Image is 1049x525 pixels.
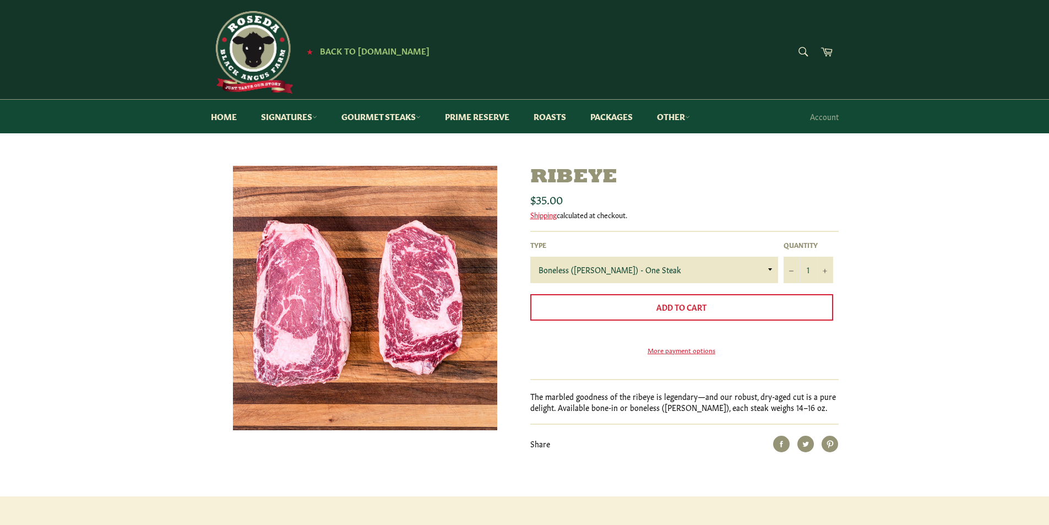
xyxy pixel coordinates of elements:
span: Back to [DOMAIN_NAME] [320,45,430,56]
span: ★ [307,47,313,56]
a: Signatures [250,100,328,133]
img: Roseda Beef [211,11,293,94]
button: Reduce item quantity by one [784,257,800,283]
label: Quantity [784,240,833,250]
label: Type [530,240,778,250]
a: Home [200,100,248,133]
a: Account [805,100,844,133]
a: Other [646,100,701,133]
span: Add to Cart [656,301,706,312]
h1: Ribeye [530,166,839,190]
a: Prime Reserve [434,100,520,133]
a: Roasts [523,100,577,133]
img: Ribeye [233,166,497,430]
button: Add to Cart [530,294,833,321]
span: $35.00 [530,191,563,207]
p: The marbled goodness of the ribeye is legendary—and our robust, dry-aged cut is a pure delight. A... [530,391,839,413]
button: Increase item quantity by one [817,257,833,283]
a: Shipping [530,209,557,220]
a: ★ Back to [DOMAIN_NAME] [301,47,430,56]
div: calculated at checkout. [530,210,839,220]
a: Gourmet Steaks [330,100,432,133]
span: Share [530,438,550,449]
a: More payment options [530,345,833,355]
a: Packages [579,100,644,133]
